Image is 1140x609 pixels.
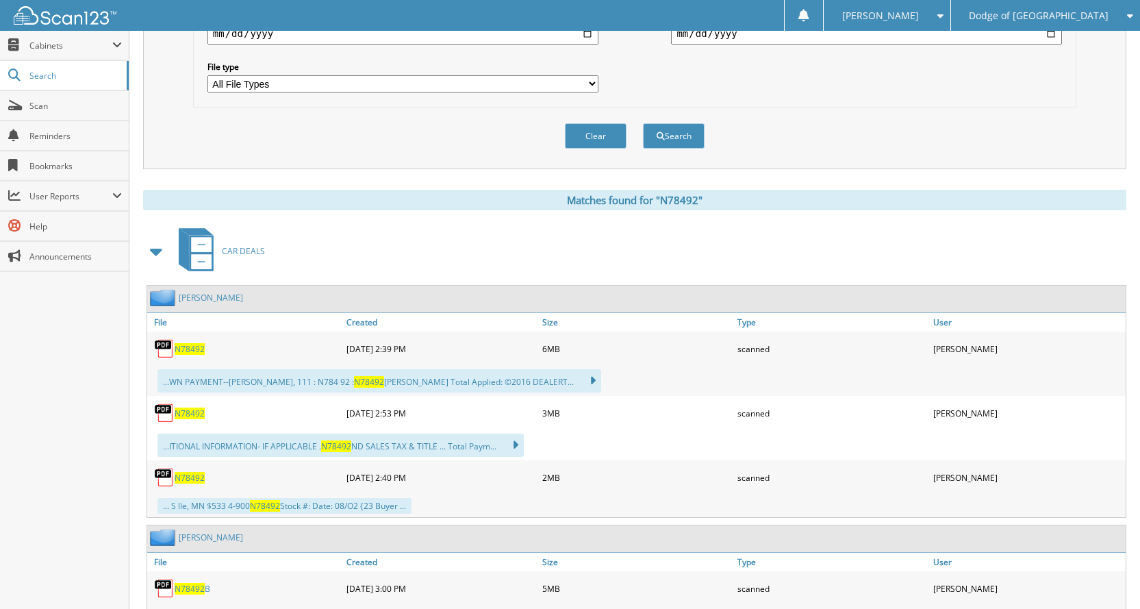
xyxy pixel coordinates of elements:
[539,464,735,491] div: 2MB
[734,464,930,491] div: scanned
[207,61,598,73] label: File type
[343,553,539,571] a: Created
[157,498,411,514] div: ... S lle, MN $533 4-900 Stock #: Date: 08/O2 {23 Buyer ...
[343,575,539,602] div: [DATE] 3:00 PM
[734,335,930,362] div: scanned
[734,575,930,602] div: scanned
[29,160,122,172] span: Bookmarks
[29,221,122,232] span: Help
[1072,543,1140,609] iframe: Chat Widget
[175,343,205,355] a: N78492
[930,335,1126,362] div: [PERSON_NAME]
[175,408,205,419] a: N78492
[147,553,343,571] a: File
[930,553,1126,571] a: User
[150,529,179,546] img: folder2.png
[175,583,210,595] a: N78492B
[154,338,175,359] img: PDF.png
[671,23,1062,45] input: end
[222,245,265,257] span: CAR DEALS
[343,313,539,332] a: Created
[14,6,116,25] img: scan123-logo-white.svg
[343,399,539,427] div: [DATE] 2:53 PM
[29,100,122,112] span: Scan
[842,12,919,20] span: [PERSON_NAME]
[343,335,539,362] div: [DATE] 2:39 PM
[969,12,1109,20] span: Dodge of [GEOGRAPHIC_DATA]
[29,70,120,82] span: Search
[930,575,1126,602] div: [PERSON_NAME]
[734,313,930,332] a: Type
[157,434,524,457] div: ...ITIONAL INFORMATION- IF APPLICABLE . ND SALES TAX & TITLE ... Total Paym...
[157,369,601,393] div: ...WN PAYMENT--[PERSON_NAME], 111 : N784 92 : [PERSON_NAME] Total Applied: ©2016 DEALERT...
[565,123,626,149] button: Clear
[930,313,1126,332] a: User
[29,130,122,142] span: Reminders
[343,464,539,491] div: [DATE] 2:40 PM
[539,575,735,602] div: 5MB
[29,251,122,262] span: Announcements
[930,399,1126,427] div: [PERSON_NAME]
[29,40,112,51] span: Cabinets
[147,313,343,332] a: File
[175,583,205,595] span: N78492
[29,190,112,202] span: User Reports
[643,123,705,149] button: Search
[539,313,735,332] a: Size
[539,335,735,362] div: 6MB
[154,403,175,423] img: PDF.png
[175,472,205,484] a: N78492
[539,399,735,427] div: 3MB
[150,289,179,306] img: folder2.png
[539,553,735,571] a: Size
[734,399,930,427] div: scanned
[179,292,243,303] a: [PERSON_NAME]
[354,376,384,388] span: N78492
[734,553,930,571] a: Type
[154,467,175,488] img: PDF.png
[154,578,175,599] img: PDF.png
[143,190,1126,210] div: Matches found for "N78492"
[930,464,1126,491] div: [PERSON_NAME]
[250,500,280,512] span: N78492
[179,532,243,543] a: [PERSON_NAME]
[207,23,598,45] input: start
[321,440,351,452] span: N78492
[170,224,265,278] a: CAR DEALS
